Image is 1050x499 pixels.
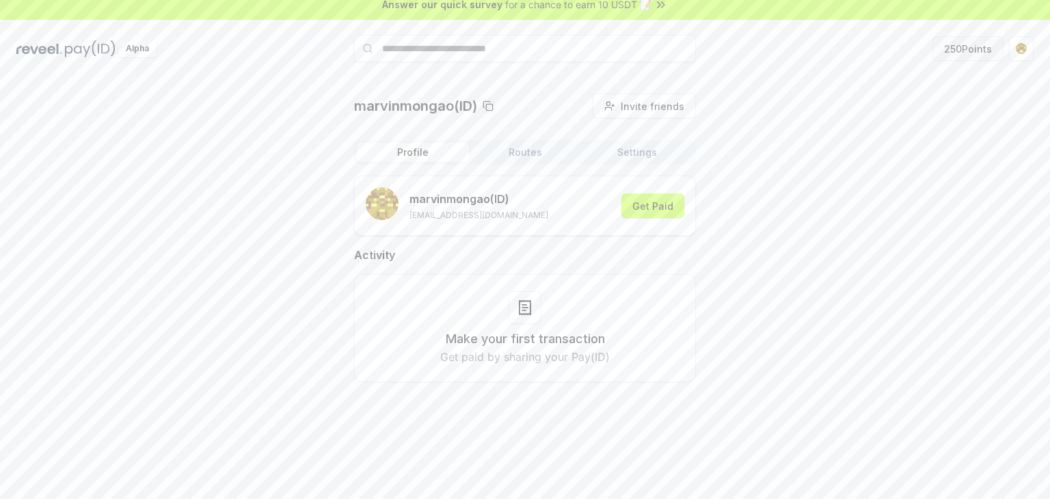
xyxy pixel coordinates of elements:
[621,193,684,218] button: Get Paid
[357,143,469,162] button: Profile
[409,191,548,207] p: marvinmongao (ID)
[621,99,684,113] span: Invite friends
[581,143,693,162] button: Settings
[932,36,1004,61] button: 250Points
[409,210,548,221] p: [EMAIL_ADDRESS][DOMAIN_NAME]
[440,349,610,365] p: Get paid by sharing your Pay(ID)
[593,94,696,118] button: Invite friends
[469,143,581,162] button: Routes
[354,96,477,116] p: marvinmongao(ID)
[446,329,605,349] h3: Make your first transaction
[118,40,157,57] div: Alpha
[16,40,62,57] img: reveel_dark
[65,40,116,57] img: pay_id
[354,247,696,263] h2: Activity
